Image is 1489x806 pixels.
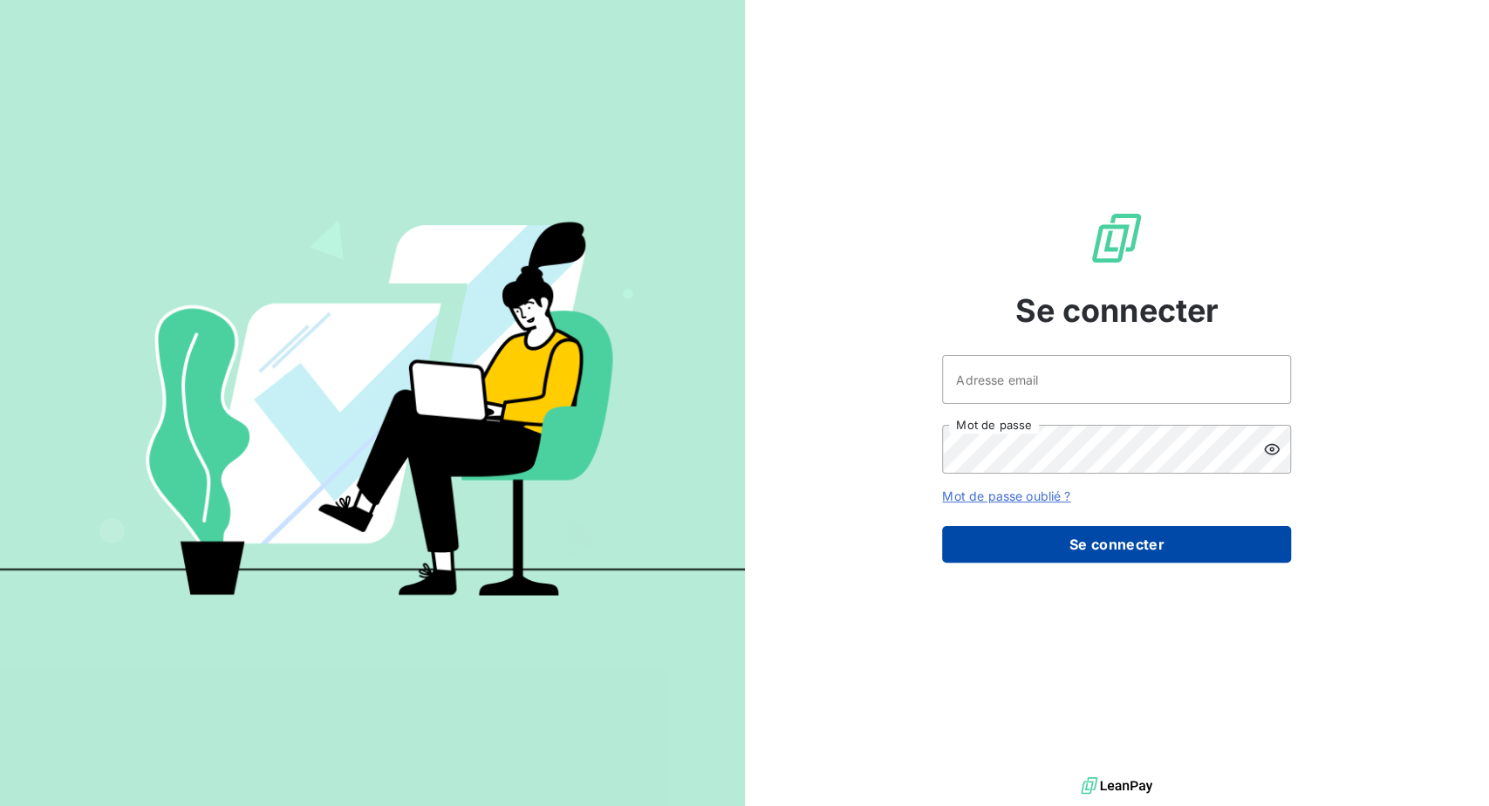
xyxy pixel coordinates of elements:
[1081,773,1152,799] img: logo
[1089,210,1144,266] img: Logo LeanPay
[942,526,1291,563] button: Se connecter
[942,355,1291,404] input: placeholder
[942,488,1070,503] a: Mot de passe oublié ?
[1014,287,1219,334] span: Se connecter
